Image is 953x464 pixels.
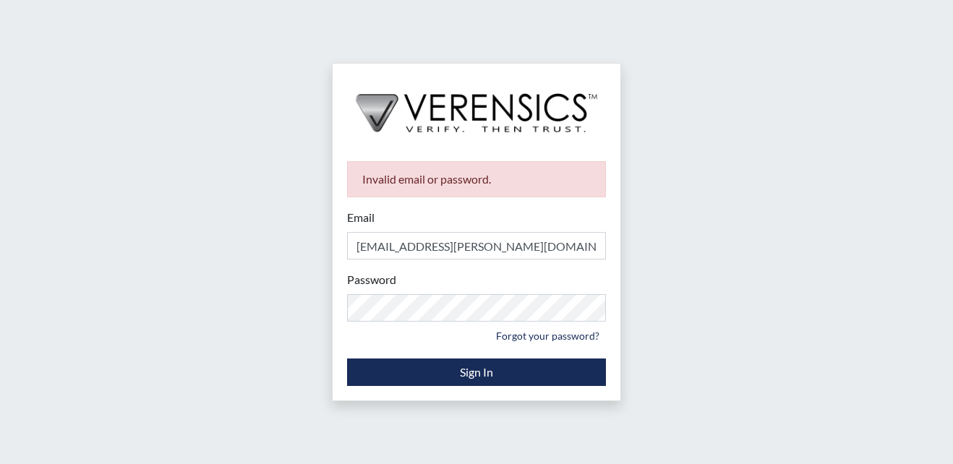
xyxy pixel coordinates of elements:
[490,325,606,347] a: Forgot your password?
[333,64,620,147] img: logo-wide-black.2aad4157.png
[347,271,396,288] label: Password
[347,209,375,226] label: Email
[347,358,606,386] button: Sign In
[347,232,606,259] input: Email
[347,161,606,197] div: Invalid email or password.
